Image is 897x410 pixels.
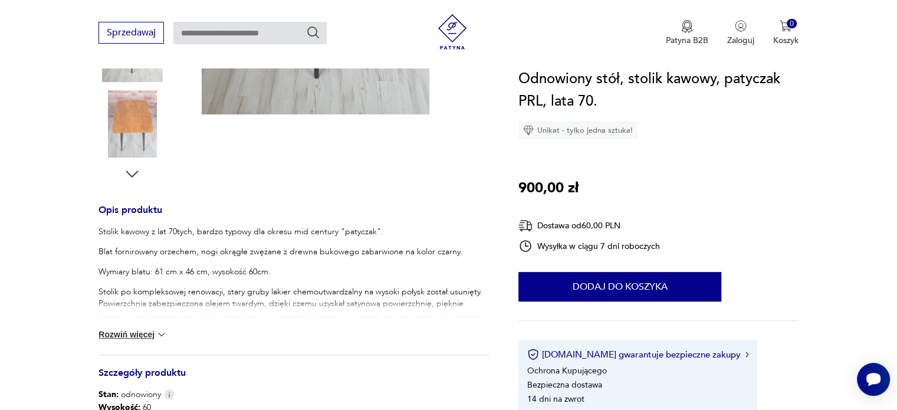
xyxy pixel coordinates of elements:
[773,35,799,46] p: Koszyk
[518,218,660,233] div: Dostawa od 60,00 PLN
[666,20,708,46] a: Ikona medaluPatyna B2B
[518,68,799,113] h1: Odnowiony stół, stolik kawowy, patyczak PRL, lata 70.
[98,226,490,238] p: Stolik kawowy z lat 70tych, bardzo typowy dla okresu mid century "patyczak".
[518,177,579,199] p: 900,00 zł
[98,286,490,322] p: Stolik po kompleksowej renowacji, stary gruby lakier chemoutwardzalny na wysoki połysk został usu...
[518,239,660,253] div: Wysyłka w ciągu 7 dni roboczych
[527,365,607,376] li: Ochrona Kupującego
[98,206,490,226] h3: Opis produktu
[98,90,166,158] img: Zdjęcie produktu Odnowiony stół, stolik kawowy, patyczak PRL, lata 70.
[164,389,175,399] img: Info icon
[681,20,693,33] img: Ikona medalu
[98,389,161,401] span: odnowiony
[780,20,791,32] img: Ikona koszyka
[527,349,539,360] img: Ikona certyfikatu
[666,35,708,46] p: Patyna B2B
[435,14,470,50] img: Patyna - sklep z meblami i dekoracjami vintage
[518,272,721,301] button: Dodaj do koszyka
[518,122,638,139] div: Unikat - tylko jedna sztuka!
[98,22,164,44] button: Sprzedawaj
[98,266,490,278] p: Wymiary blatu: 61 cm x 46 cm, wysokość 60cm.
[518,218,533,233] img: Ikona dostawy
[773,20,799,46] button: 0Koszyk
[666,20,708,46] button: Patyna B2B
[735,20,747,32] img: Ikonka użytkownika
[98,329,167,340] button: Rozwiń więcej
[523,125,534,136] img: Ikona diamentu
[98,246,490,258] p: Blat fornirowany orzechem, nogi okrągłe zwężane z drewna bukowego zabarwione na kolor czarny.
[745,352,749,357] img: Ikona strzałki w prawo
[156,329,167,340] img: chevron down
[727,35,754,46] p: Zaloguj
[306,25,320,40] button: Szukaj
[98,389,119,400] b: Stan:
[98,369,490,389] h3: Szczegóły produktu
[857,363,890,396] iframe: Smartsupp widget button
[527,349,748,360] button: [DOMAIN_NAME] gwarantuje bezpieczne zakupy
[527,393,584,405] li: 14 dni na zwrot
[527,379,602,391] li: Bezpieczna dostawa
[787,19,797,29] div: 0
[727,20,754,46] button: Zaloguj
[98,29,164,38] a: Sprzedawaj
